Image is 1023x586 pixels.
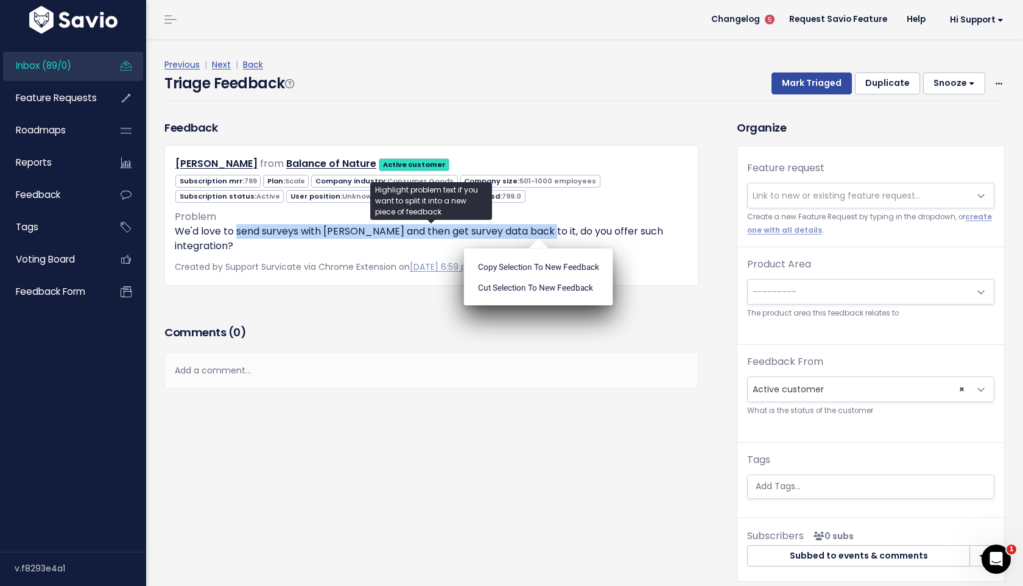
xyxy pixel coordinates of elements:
[233,58,241,71] span: |
[959,377,965,401] span: ×
[747,212,992,235] a: create one with all details
[751,480,997,493] input: Add Tags...
[263,175,309,188] span: Plan:
[175,175,261,188] span: Subscription mrr:
[950,15,1004,24] span: Hi Support
[342,191,376,201] span: Unknown
[164,353,698,389] div: Add a comment...
[469,277,608,298] li: Cut selection to new Feedback
[202,58,209,71] span: |
[469,256,608,277] li: Copy selection to new Feedback
[175,210,216,224] span: Problem
[982,545,1011,574] iframe: Intercom live chat
[753,189,921,202] span: Link to new or existing feature request...
[935,10,1013,29] a: Hi Support
[175,190,284,203] span: Subscription status:
[747,404,994,417] small: What is the status of the customer
[164,72,294,94] h4: Triage Feedback
[16,59,71,72] span: Inbox (89/0)
[175,261,570,273] span: Created by Support Survicate via Chrome Extension on |
[233,325,241,340] span: 0
[737,119,1005,136] h3: Organize
[285,176,305,186] span: Scale
[16,156,52,169] span: Reports
[3,213,101,241] a: Tags
[711,15,760,24] span: Changelog
[244,176,257,186] span: 799
[468,190,526,203] span: Mrr usd:
[3,278,101,306] a: Feedback form
[16,188,60,201] span: Feedback
[212,58,231,71] a: Next
[747,453,770,467] label: Tags
[164,324,698,341] h3: Comments ( )
[260,157,284,171] span: from
[747,211,994,237] small: Create a new Feature Request by typing in the dropdown, or .
[383,160,446,169] strong: Active customer
[747,161,824,175] label: Feature request
[16,124,66,136] span: Roadmaps
[923,72,985,94] button: Snooze
[3,52,101,80] a: Inbox (89/0)
[519,176,596,186] span: 501-1000 employees
[15,552,146,584] div: v.f8293e4a1
[410,261,479,273] a: [DATE] 6:59 p.m.
[164,119,217,136] h3: Feedback
[164,58,200,71] a: Previous
[370,182,492,220] div: Highlight problem text if you want to split it into a new piece of feedback
[311,175,457,188] span: Company industry:
[3,245,101,274] a: Voting Board
[387,176,454,186] span: Consumer Goods
[779,10,897,29] a: Request Savio Feature
[747,529,804,543] span: Subscribers
[243,58,263,71] a: Back
[16,285,85,298] span: Feedback form
[3,149,101,177] a: Reports
[3,181,101,209] a: Feedback
[286,157,376,171] a: Balance of Nature
[16,221,38,233] span: Tags
[753,286,796,298] span: ---------
[460,175,600,188] span: Company size:
[809,530,854,542] span: <p><strong>Subscribers</strong><br><br> No subscribers yet<br> </p>
[175,224,688,253] p: We'd love to send surveys with [PERSON_NAME] and then get survey data back to it, do you offer su...
[502,191,521,201] span: 799.0
[747,257,811,272] label: Product Area
[897,10,935,29] a: Help
[1007,545,1016,554] span: 1
[747,307,994,320] small: The product area this feedback relates to
[16,253,75,266] span: Voting Board
[747,355,823,369] label: Feedback From
[256,191,280,201] span: Active
[3,84,101,112] a: Feature Requests
[747,545,970,567] button: Subbed to events & comments
[747,376,994,402] span: Active customer
[765,15,775,24] span: 5
[748,377,969,401] span: Active customer
[855,72,920,94] button: Duplicate
[26,6,121,34] img: logo-white.9d6f32f41409.svg
[286,190,380,203] span: User position:
[175,157,258,171] a: [PERSON_NAME]
[772,72,852,94] button: Mark Triaged
[16,91,97,104] span: Feature Requests
[3,116,101,144] a: Roadmaps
